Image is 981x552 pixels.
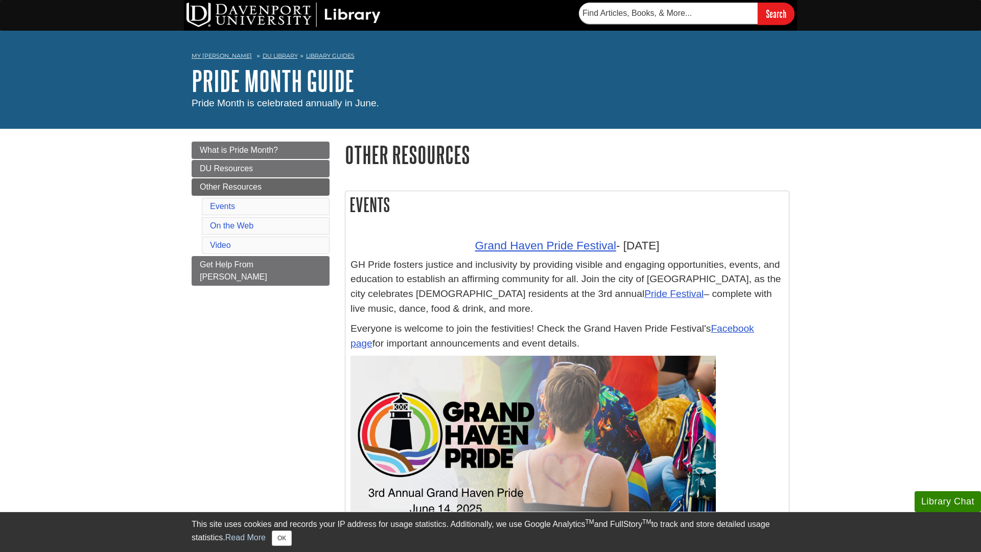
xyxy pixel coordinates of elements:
[758,3,795,25] input: Search
[200,146,278,154] span: What is Pride Month?
[579,3,795,25] form: Searches DU Library's articles, books, and more
[192,256,330,286] a: Get Help From [PERSON_NAME]
[345,191,789,218] h2: Events
[192,178,330,196] a: Other Resources
[272,531,292,546] button: Close
[200,260,267,281] span: Get Help From [PERSON_NAME]
[644,288,704,299] a: Pride Festival
[200,164,253,173] span: DU Resources
[585,518,594,525] sup: TM
[192,49,789,65] nav: breadcrumb
[192,518,789,546] div: This site uses cookies and records your IP address for usage statistics. Additionally, we use Goo...
[210,202,235,211] a: Events
[186,3,381,27] img: DU Library
[200,182,262,191] span: Other Resources
[915,491,981,512] button: Library Chat
[306,52,355,59] a: Library Guides
[192,98,379,108] span: Pride Month is celebrated annually in June.
[351,321,784,351] p: Everyone is welcome to join the festivities! Check the Grand Haven Pride Festival's for important...
[642,518,651,525] sup: TM
[192,160,330,177] a: DU Resources
[475,239,616,252] a: Grand Haven Pride Festival
[192,52,252,60] a: My [PERSON_NAME]
[192,65,355,97] a: Pride Month Guide
[192,142,330,159] a: What is Pride Month?
[210,241,231,249] a: Video
[351,258,784,316] p: GH Pride fosters justice and inclusivity by providing visible and engaging opportunities, events,...
[579,3,758,24] input: Find Articles, Books, & More...
[192,142,330,286] div: Guide Page Menu
[345,142,789,168] h1: Other Resources
[351,240,784,252] h4: - [DATE]
[225,533,266,542] a: Read More
[263,52,298,59] a: DU Library
[351,323,754,349] a: Facebook page
[210,221,253,230] a: On the Web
